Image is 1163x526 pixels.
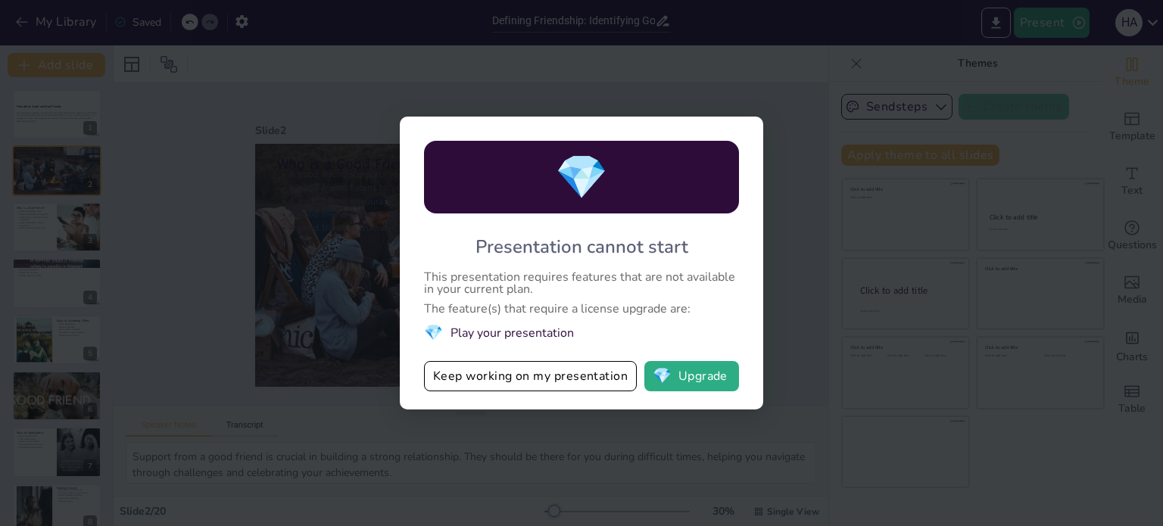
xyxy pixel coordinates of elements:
span: diamond [653,369,672,384]
button: diamondUpgrade [644,361,739,391]
span: diamond [555,148,608,207]
li: Play your presentation [424,322,739,343]
div: The feature(s) that require a license upgrade are: [424,303,739,315]
button: Keep working on my presentation [424,361,637,391]
div: Presentation cannot start [475,235,688,259]
div: This presentation requires features that are not available in your current plan. [424,271,739,295]
span: diamond [424,322,443,343]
